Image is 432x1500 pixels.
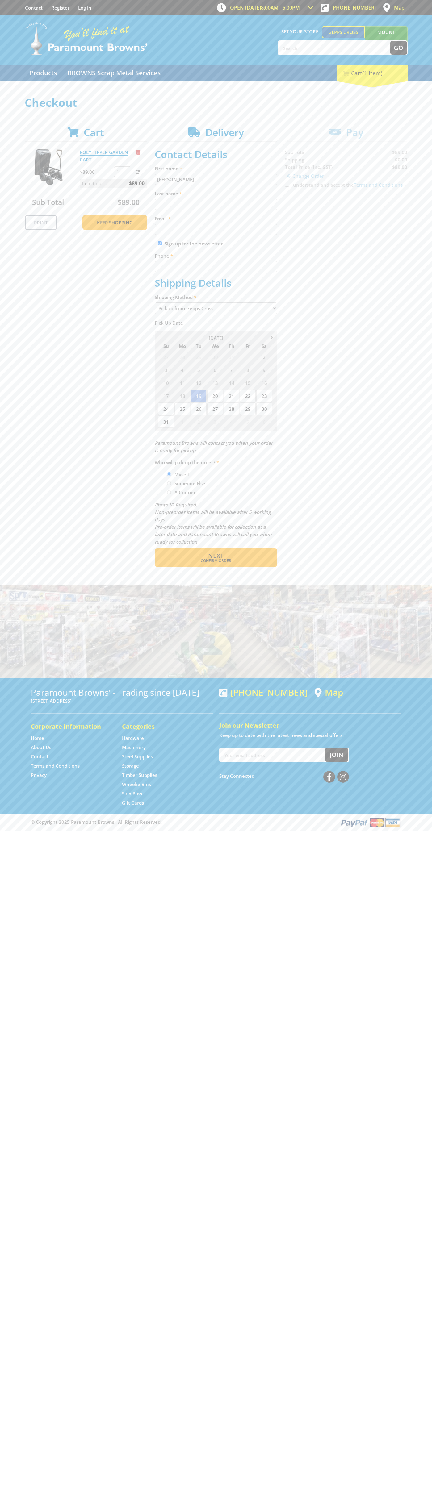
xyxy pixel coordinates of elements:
a: Go to the Steel Supplies page [122,753,153,760]
span: 4 [174,364,190,376]
span: 27 [207,402,223,415]
span: 7 [224,364,239,376]
span: Cart [84,126,104,139]
label: Sign up for the newsletter [165,240,223,247]
span: Delivery [205,126,244,139]
span: 8:00am - 5:00pm [261,4,300,11]
span: Set your store [278,26,322,37]
span: We [207,342,223,350]
span: 16 [256,377,272,389]
input: Please select who will pick up the order. [167,490,171,494]
span: 28 [174,351,190,363]
span: 1 [174,415,190,428]
h2: Shipping Details [155,277,277,289]
span: 9 [256,364,272,376]
span: 30 [207,351,223,363]
button: Go [390,41,407,55]
div: ® Copyright 2025 Paramount Browns'. All Rights Reserved. [25,817,408,828]
img: POLY TIPPER GARDEN CART [31,148,68,185]
a: View a map of Gepps Cross location [315,687,343,698]
span: OPEN [DATE] [230,4,300,11]
a: Go to the Privacy page [31,772,47,778]
em: Paramount Browns will contact you when your order is ready for pickup [155,440,273,453]
span: 17 [158,390,174,402]
span: 6 [207,364,223,376]
span: 14 [224,377,239,389]
a: Go to the Products page [25,65,61,81]
a: Remove from cart [136,149,140,155]
span: 20 [207,390,223,402]
span: 4 [224,415,239,428]
input: Please enter your last name. [155,199,277,210]
span: 24 [158,402,174,415]
h5: Categories [122,722,201,731]
span: Sa [256,342,272,350]
span: 5 [240,415,256,428]
span: 13 [207,377,223,389]
span: 1 [240,351,256,363]
span: 18 [174,390,190,402]
a: POLY TIPPER GARDEN CART [80,149,128,163]
span: Confirm order [168,559,264,563]
label: Pick Up Date [155,319,277,327]
span: 27 [158,351,174,363]
a: Go to the Home page [31,735,44,741]
a: Gepps Cross [322,26,365,38]
h1: Checkout [25,97,408,109]
a: Go to the About Us page [31,744,51,751]
span: 2 [256,351,272,363]
p: [STREET_ADDRESS] [31,697,213,705]
span: 21 [224,390,239,402]
span: Mo [174,342,190,350]
a: Go to the Machinery page [122,744,146,751]
span: 29 [191,351,207,363]
div: Cart [337,65,408,81]
label: A Courier [172,487,198,498]
a: Go to the Wheelie Bins page [122,781,151,788]
h5: Join our Newsletter [219,721,401,730]
span: 12 [191,377,207,389]
span: Tu [191,342,207,350]
a: Go to the Storage page [122,763,139,769]
label: Who will pick up the order? [155,459,277,466]
a: Go to the Contact page [25,5,43,11]
span: 3 [207,415,223,428]
a: Go to the Hardware page [122,735,144,741]
span: Next [208,552,224,560]
h5: Corporate Information [31,722,110,731]
a: Go to the Gift Cards page [122,800,144,806]
span: 31 [158,415,174,428]
span: 10 [158,377,174,389]
p: Keep up to date with the latest news and special offers. [219,731,401,739]
span: 15 [240,377,256,389]
h2: Contact Details [155,148,277,160]
a: Go to the Timber Supplies page [122,772,157,778]
input: Please enter your first name. [155,174,277,185]
span: Fr [240,342,256,350]
label: Last name [155,190,277,197]
span: 29 [240,402,256,415]
span: 5 [191,364,207,376]
input: Please enter your email address. [155,224,277,235]
a: Keep Shopping [82,215,147,230]
a: Mount [PERSON_NAME] [365,26,408,49]
h3: Paramount Browns' - Trading since [DATE] [31,687,213,697]
span: 3 [158,364,174,376]
a: Go to the Skip Bins page [122,790,142,797]
a: Log in [78,5,91,11]
span: $89.00 [129,179,145,188]
span: 6 [256,415,272,428]
label: Email [155,215,277,222]
input: Please select who will pick up the order. [167,481,171,485]
span: $89.00 [118,197,140,207]
span: 31 [224,351,239,363]
label: Shipping Method [155,294,277,301]
span: (1 item) [362,69,383,77]
span: Th [224,342,239,350]
label: Someone Else [172,478,208,489]
div: Stay Connected [219,769,349,783]
div: [PHONE_NUMBER] [219,687,307,697]
input: Please enter your telephone number. [155,261,277,272]
span: Su [158,342,174,350]
input: Your email address [220,748,325,762]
